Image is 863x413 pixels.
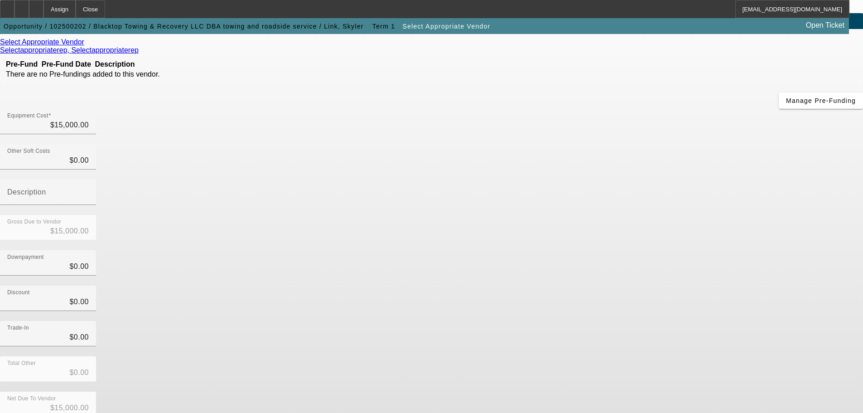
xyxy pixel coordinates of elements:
span: Select Appropriate Vendor [403,23,491,30]
mat-label: Gross Due to Vendor [7,219,61,225]
mat-label: Equipment Cost [7,113,48,119]
th: Pre-Fund Date [39,60,93,69]
mat-label: Total Other [7,360,36,366]
mat-label: Downpayment [7,254,44,260]
span: Opportunity / 102500202 / Blacktop Towing & Recovery LLC DBA towing and roadside service / Link, ... [4,23,364,30]
mat-label: Other Soft Costs [7,148,50,154]
span: Term 1 [372,23,395,30]
mat-label: Discount [7,290,30,296]
th: Description [95,60,226,69]
mat-label: Description [7,188,46,196]
th: Pre-Fund [5,60,38,69]
td: There are no Pre-fundings added to this vendor. [5,70,225,79]
span: Manage Pre-Funding [786,97,856,104]
button: Term 1 [369,18,398,34]
mat-label: Net Due To Vendor [7,396,56,402]
a: Open Ticket [802,18,848,33]
mat-label: Trade-In [7,325,29,331]
button: Manage Pre-Funding [779,92,863,109]
button: Select Appropriate Vendor [400,18,493,34]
